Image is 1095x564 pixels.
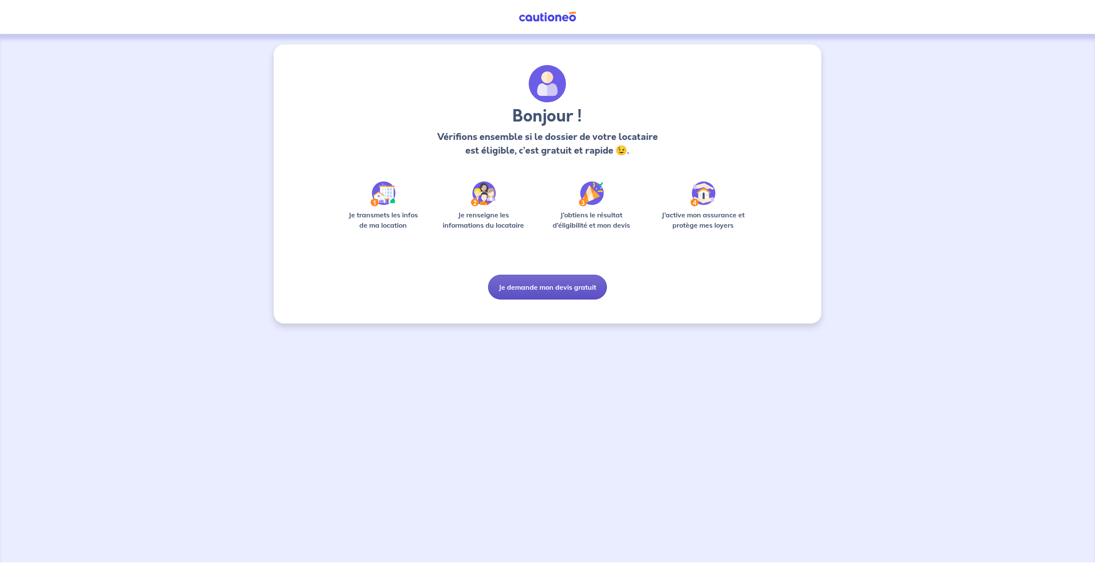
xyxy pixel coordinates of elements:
[342,210,424,230] p: Je transmets les infos de ma location
[471,181,496,206] img: /static/c0a346edaed446bb123850d2d04ad552/Step-2.svg
[690,181,716,206] img: /static/bfff1cf634d835d9112899e6a3df1a5d/Step-4.svg
[529,65,566,103] img: archivate
[435,106,660,127] h3: Bonjour !
[435,130,660,157] p: Vérifions ensemble si le dossier de votre locataire est éligible, c’est gratuit et rapide 😉.
[515,12,580,22] img: Cautioneo
[653,210,753,230] p: J’active mon assurance et protège mes loyers
[370,181,396,206] img: /static/90a569abe86eec82015bcaae536bd8e6/Step-1.svg
[543,210,640,230] p: J’obtiens le résultat d’éligibilité et mon devis
[579,181,604,206] img: /static/f3e743aab9439237c3e2196e4328bba9/Step-3.svg
[488,275,607,300] button: Je demande mon devis gratuit
[438,210,530,230] p: Je renseigne les informations du locataire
